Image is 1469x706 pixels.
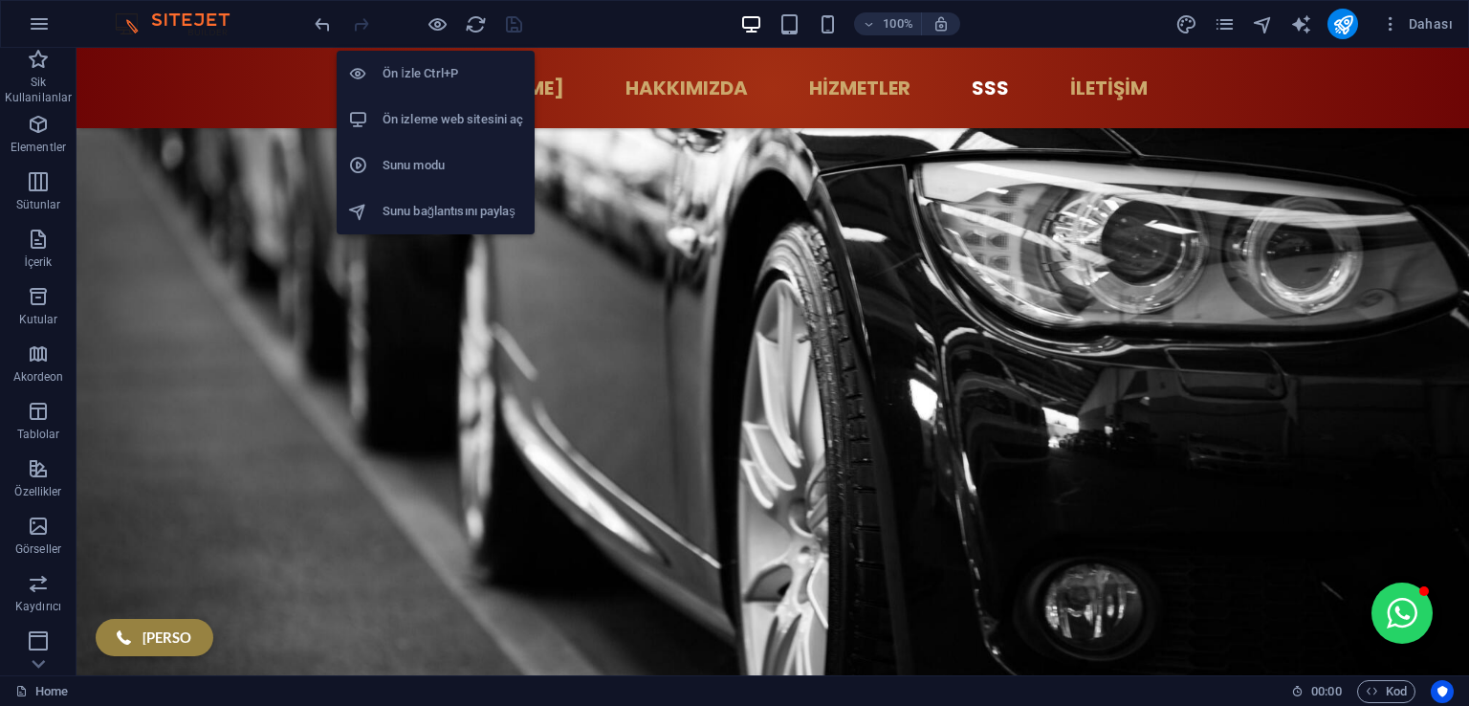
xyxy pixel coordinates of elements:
[383,154,523,177] h6: Sunu modu
[1431,680,1454,703] button: Usercentrics
[1174,12,1197,35] button: design
[932,15,950,33] i: Yeniden boyutlandırmada yakınlaştırma düzeyini seçilen cihaza uyacak şekilde otomatik olarak ayarla.
[1295,535,1356,596] button: Open chat window
[1251,12,1274,35] button: navigator
[15,599,61,614] p: Kaydırıcı
[1214,13,1236,35] i: Sayfalar (Ctrl+Alt+S)
[17,427,60,442] p: Tablolar
[13,369,64,385] p: Akordeon
[1381,14,1453,33] span: Dahası
[1289,12,1312,35] button: text_generator
[19,312,58,327] p: Kutular
[311,12,334,35] button: undo
[1252,13,1274,35] i: Navigatör
[11,140,66,155] p: Elementler
[15,680,68,703] a: Seçimi iptal etmek için tıkla. Sayfaları açmak için çift tıkla
[1332,13,1354,35] i: Yayınla
[383,200,523,223] h6: Sunu bağlantısını paylaş
[15,541,61,557] p: Görseller
[14,484,61,499] p: Özellikler
[16,197,61,212] p: Sütunlar
[1213,12,1236,35] button: pages
[383,62,523,85] h6: Ön İzle Ctrl+P
[464,12,487,35] button: reload
[1357,680,1415,703] button: Kod
[854,12,922,35] button: 100%
[110,12,253,35] img: Editor Logo
[465,13,487,35] i: Sayfayı yeniden yükleyin
[1373,9,1460,39] button: Dahası
[1325,684,1327,698] span: :
[1290,13,1312,35] i: AI Writer
[1366,680,1407,703] span: Kod
[883,12,913,35] h6: 100%
[24,254,52,270] p: İçerik
[1175,13,1197,35] i: Tasarım (Ctrl+Alt+Y)
[1311,680,1341,703] span: 00 00
[383,108,523,131] h6: Ön izleme web sitesini aç
[1327,9,1358,39] button: publish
